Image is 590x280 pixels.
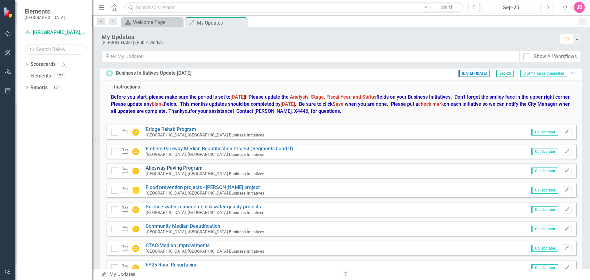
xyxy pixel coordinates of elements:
[574,2,585,13] button: JB
[146,191,264,195] small: [GEOGRAPHIC_DATA], [GEOGRAPHIC_DATA] Business Initiatives
[25,29,86,36] a: [GEOGRAPHIC_DATA], [GEOGRAPHIC_DATA] Business Initiatives
[25,8,65,15] span: Elements
[482,2,541,13] button: Sep-25
[531,226,558,232] span: Collaborator
[124,2,464,13] input: Search ClearPoint...
[290,94,376,100] span: Analysis, Stage, Fiscal Year, and Status
[146,152,264,157] small: [GEOGRAPHIC_DATA], [GEOGRAPHIC_DATA] Business Initiatives
[281,101,295,107] span: [DATE]
[531,168,558,174] span: Collaborator
[30,73,51,80] a: Elements
[111,94,571,114] strong: Before you start, please make sure the period is set to ! Please update the fields on your Busine...
[484,4,538,11] div: Sep-25
[531,148,558,155] span: Collaborator
[146,268,264,273] small: [GEOGRAPHIC_DATA], [GEOGRAPHIC_DATA] Business Initiatives
[146,262,198,268] a: FY25 Road Resurfacing
[418,101,444,107] span: check mark
[182,108,190,114] span: you
[152,101,164,107] span: blank
[111,84,143,91] legend: Instructions
[116,70,191,77] div: Business Initiatives Update [DATE]
[431,3,462,12] button: Search
[531,245,558,252] span: Collaborator
[123,18,181,26] a: Welcome Page
[146,249,264,254] small: [GEOGRAPHIC_DATA], [GEOGRAPHIC_DATA] Business Initiatives
[101,271,336,278] div: My Updates
[146,165,203,171] a: Alleyway Paving Program
[146,126,196,132] a: Bridge Rehab Program
[146,171,264,176] small: [GEOGRAPHIC_DATA], [GEOGRAPHIC_DATA] Business Initiatives
[59,62,69,67] div: 5
[132,264,140,271] img: In Progress
[132,128,140,136] img: In Progress
[101,40,554,45] div: [PERSON_NAME] (Public Works)
[25,15,65,20] small: [GEOGRAPHIC_DATA]
[3,7,14,18] img: ClearPoint Strategy
[496,70,514,77] span: Sep-25
[132,206,140,213] img: In Progress
[132,167,140,175] img: In Progress
[54,73,66,79] div: 172
[332,101,344,107] span: Save
[132,245,140,252] img: In Progress
[101,51,520,62] input: Filter My Updates...
[197,19,245,27] div: My Updates
[101,34,554,40] div: My Updates
[146,229,264,234] small: [GEOGRAPHIC_DATA], [GEOGRAPHIC_DATA] Business Initiatives
[146,204,261,210] a: Surface water management & water quality projects
[133,18,181,26] div: Welcome Page
[146,184,260,190] a: Flood prevention projects - [PERSON_NAME] project
[146,223,220,229] a: Community Median Beautification
[132,225,140,233] img: In Progress
[146,243,210,248] a: CTAC-Median Improvements
[534,53,577,60] div: Show All Workflows
[531,206,558,213] span: Collaborator
[132,187,140,194] img: In Progress or Needs Work
[531,264,558,271] span: Collaborator
[146,132,264,137] small: [GEOGRAPHIC_DATA], [GEOGRAPHIC_DATA] Business Initiatives
[440,5,454,10] span: Search
[230,94,245,100] span: [DATE]
[146,210,264,215] small: [GEOGRAPHIC_DATA], [GEOGRAPHIC_DATA] Business Initiatives
[30,61,56,68] a: Scorecards
[520,70,567,77] span: 0 of 17 Tasks Completed
[51,85,61,90] div: 10
[30,84,48,91] a: Reports
[132,148,140,155] img: In Progress
[458,70,490,77] span: [DATE] - [DATE]
[25,44,86,55] input: Search Below...
[531,129,558,136] span: Collaborator
[531,187,558,194] span: Collaborator
[146,146,293,152] a: Embers Parkway Median Beautification Project (Segments I and II)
